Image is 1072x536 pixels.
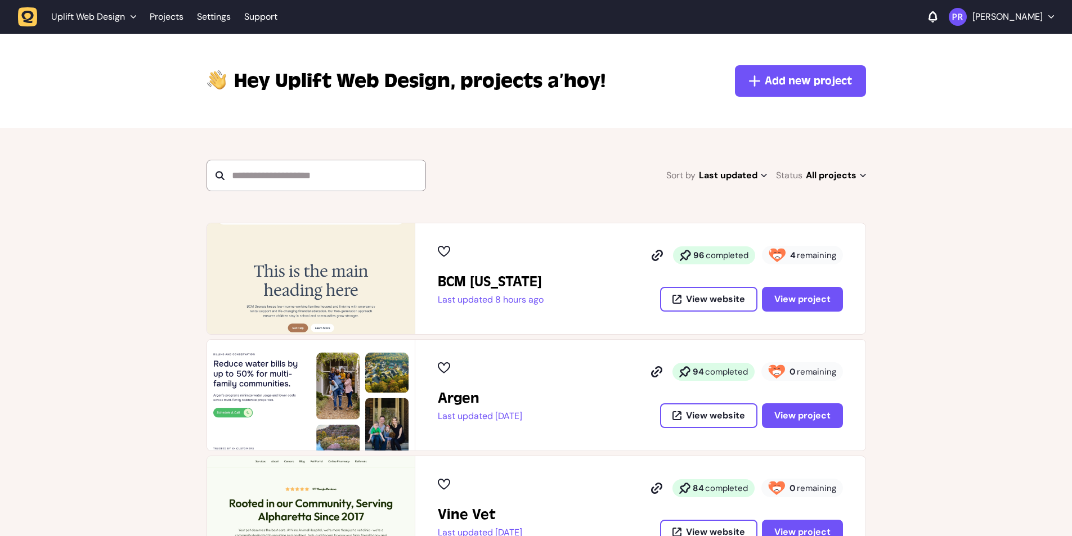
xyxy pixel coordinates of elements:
[18,7,143,27] button: Uplift Web Design
[972,11,1043,22] p: [PERSON_NAME]
[790,250,796,261] strong: 4
[774,409,831,421] span: View project
[765,73,852,89] span: Add new project
[438,411,522,422] p: Last updated [DATE]
[705,483,748,494] span: completed
[790,366,796,377] strong: 0
[244,11,277,22] a: Support
[949,8,967,26] img: Pranav
[438,389,522,407] h2: Argen
[234,67,605,94] p: projects a’hoy!
[705,366,748,377] span: completed
[207,340,415,451] img: Argen
[686,411,745,420] span: View website
[197,7,231,27] a: Settings
[699,168,767,183] span: Last updated
[207,67,227,91] img: hi-hand
[234,67,456,94] span: Uplift Web Design
[762,403,843,428] button: View project
[693,366,704,377] strong: 94
[693,483,704,494] strong: 84
[790,483,796,494] strong: 0
[438,294,544,305] p: Last updated 8 hours ago
[438,273,544,291] h2: BCM Georgia
[438,506,522,524] h2: Vine Vet
[666,168,696,183] span: Sort by
[762,287,843,312] button: View project
[706,250,748,261] span: completed
[660,287,757,312] button: View website
[806,168,866,183] span: All projects
[207,223,415,334] img: BCM Georgia
[150,7,183,27] a: Projects
[776,168,802,183] span: Status
[774,293,831,305] span: View project
[693,250,705,261] strong: 96
[686,295,745,304] span: View website
[51,11,125,22] span: Uplift Web Design
[797,483,836,494] span: remaining
[797,250,836,261] span: remaining
[797,366,836,377] span: remaining
[949,8,1054,26] button: [PERSON_NAME]
[660,403,757,428] button: View website
[735,65,866,97] button: Add new project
